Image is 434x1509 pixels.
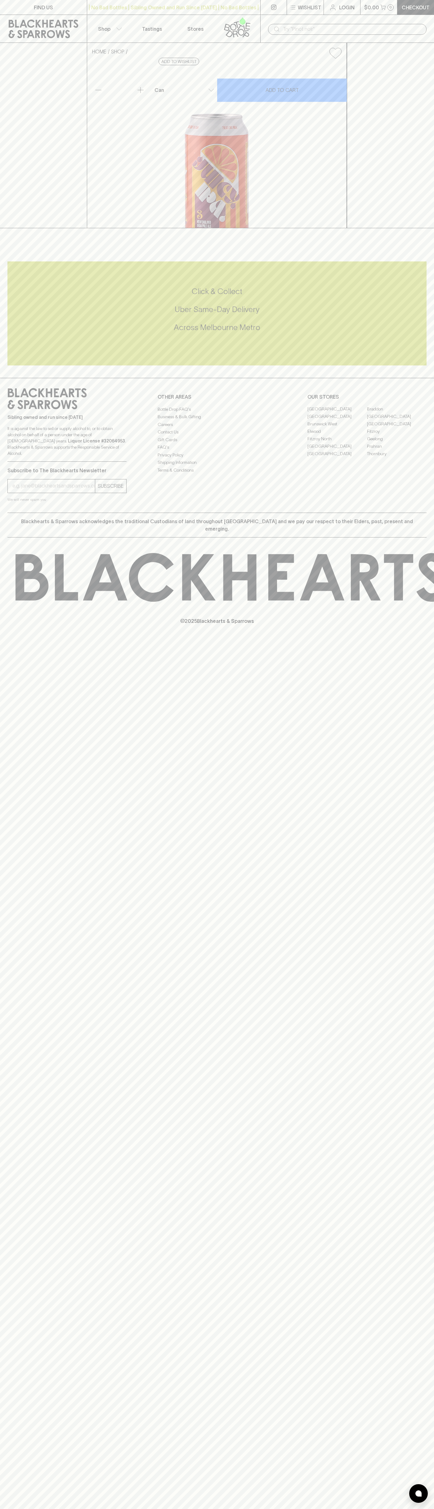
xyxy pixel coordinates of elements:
a: Thornbury [367,450,427,458]
a: Shipping Information [158,459,277,466]
p: ADD TO CART [266,86,299,94]
p: Blackhearts & Sparrows acknowledges the traditional Custodians of land throughout [GEOGRAPHIC_DAT... [12,518,422,532]
a: [GEOGRAPHIC_DATA] [307,406,367,413]
a: Tastings [130,15,174,43]
input: Try "Pinot noir" [283,24,422,34]
a: HOME [92,49,106,54]
h5: Click & Collect [7,286,427,297]
p: OTHER AREAS [158,393,277,401]
p: Subscribe to The Blackhearts Newsletter [7,467,127,474]
a: Careers [158,421,277,428]
p: 0 [389,6,392,9]
a: Fitzroy North [307,435,367,443]
p: Shop [98,25,110,33]
p: Can [154,86,164,94]
p: Checkout [402,4,430,11]
h5: Across Melbourne Metro [7,322,427,333]
button: Add to wishlist [327,45,344,61]
a: Stores [174,15,217,43]
p: Login [339,4,355,11]
a: Geelong [367,435,427,443]
strong: Liquor License #32064953 [68,438,125,443]
a: Terms & Conditions [158,466,277,474]
a: [GEOGRAPHIC_DATA] [367,420,427,428]
a: Business & Bulk Gifting [158,413,277,421]
input: e.g. jane@blackheartsandsparrows.com.au [12,481,95,491]
p: Wishlist [298,4,321,11]
a: Prahran [367,443,427,450]
a: [GEOGRAPHIC_DATA] [307,413,367,420]
a: FAQ's [158,444,277,451]
a: Elwood [307,428,367,435]
p: Sibling owned and run since [DATE] [7,414,127,420]
a: SHOP [111,49,124,54]
p: $0.00 [364,4,379,11]
a: Brunswick West [307,420,367,428]
a: Braddon [367,406,427,413]
a: Privacy Policy [158,451,277,459]
p: Tastings [142,25,162,33]
div: Call to action block [7,261,427,365]
a: Contact Us [158,428,277,436]
p: FIND US [34,4,53,11]
h5: Uber Same-Day Delivery [7,304,427,315]
a: Bottle Drop FAQ's [158,406,277,413]
a: Fitzroy [367,428,427,435]
div: Can [152,84,217,96]
img: bubble-icon [415,1490,422,1497]
p: We will never spam you [7,496,127,503]
button: Add to wishlist [159,58,199,65]
p: SUBSCRIBE [98,482,124,490]
button: ADD TO CART [217,79,347,102]
button: Shop [87,15,131,43]
a: [GEOGRAPHIC_DATA] [307,450,367,458]
p: It is against the law to sell or supply alcohol to, or to obtain alcohol on behalf of a person un... [7,425,127,456]
p: Stores [187,25,204,33]
button: SUBSCRIBE [95,479,126,493]
p: OUR STORES [307,393,427,401]
a: [GEOGRAPHIC_DATA] [367,413,427,420]
a: [GEOGRAPHIC_DATA] [307,443,367,450]
img: 50619.png [87,64,347,228]
a: Gift Cards [158,436,277,443]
